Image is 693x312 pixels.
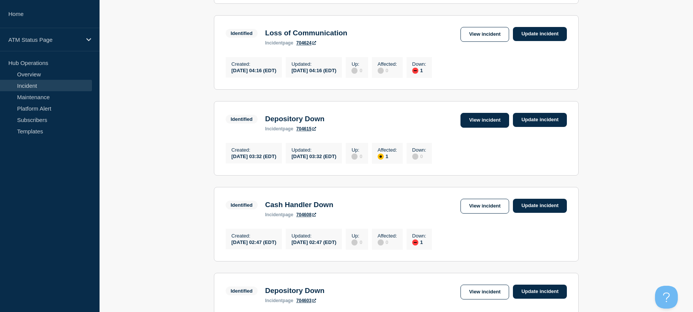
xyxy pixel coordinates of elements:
p: Updated : [291,147,336,153]
div: down [412,239,418,245]
a: View incident [460,199,509,214]
h3: Depository Down [265,115,324,123]
a: 704624 [296,40,316,46]
div: 1 [412,67,426,74]
p: Created : [231,61,276,67]
h3: Cash Handler Down [265,201,333,209]
a: Update incident [513,199,567,213]
p: Down : [412,233,426,239]
div: disabled [351,154,358,160]
p: Affected : [378,147,397,153]
a: 704608 [296,212,316,217]
a: 704603 [296,298,316,303]
p: Created : [231,147,276,153]
iframe: Help Scout Beacon - Open [655,286,678,309]
div: disabled [351,68,358,74]
a: 704615 [296,126,316,131]
p: page [265,298,293,303]
p: Down : [412,61,426,67]
a: View incident [460,27,509,42]
div: 0 [378,67,397,74]
p: page [265,212,293,217]
div: 0 [351,67,362,74]
p: page [265,126,293,131]
a: Update incident [513,27,567,41]
h3: Depository Down [265,287,324,295]
div: 0 [351,153,362,160]
div: affected [378,154,384,160]
span: incident [265,298,283,303]
a: View incident [460,285,509,299]
div: 0 [378,239,397,245]
div: down [412,68,418,74]
span: Identified [226,287,258,295]
div: [DATE] 02:47 (EDT) [231,239,276,245]
p: Up : [351,147,362,153]
div: disabled [351,239,358,245]
div: [DATE] 03:32 (EDT) [291,153,336,159]
div: 0 [412,153,426,160]
h3: Loss of Communication [265,29,347,37]
p: page [265,40,293,46]
p: Updated : [291,61,336,67]
span: incident [265,212,283,217]
div: [DATE] 04:16 (EDT) [291,67,336,73]
div: 1 [412,239,426,245]
div: 0 [351,239,362,245]
p: Up : [351,61,362,67]
span: incident [265,40,283,46]
a: View incident [460,113,509,128]
p: Created : [231,233,276,239]
p: ATM Status Page [8,36,81,43]
div: disabled [378,239,384,245]
div: [DATE] 02:47 (EDT) [291,239,336,245]
div: 1 [378,153,397,160]
span: Identified [226,201,258,209]
div: disabled [412,154,418,160]
div: [DATE] 03:32 (EDT) [231,153,276,159]
p: Up : [351,233,362,239]
p: Affected : [378,61,397,67]
span: Identified [226,115,258,124]
p: Down : [412,147,426,153]
p: Affected : [378,233,397,239]
span: incident [265,126,283,131]
a: Update incident [513,113,567,127]
a: Update incident [513,285,567,299]
div: [DATE] 04:16 (EDT) [231,67,276,73]
div: disabled [378,68,384,74]
p: Updated : [291,233,336,239]
span: Identified [226,29,258,38]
